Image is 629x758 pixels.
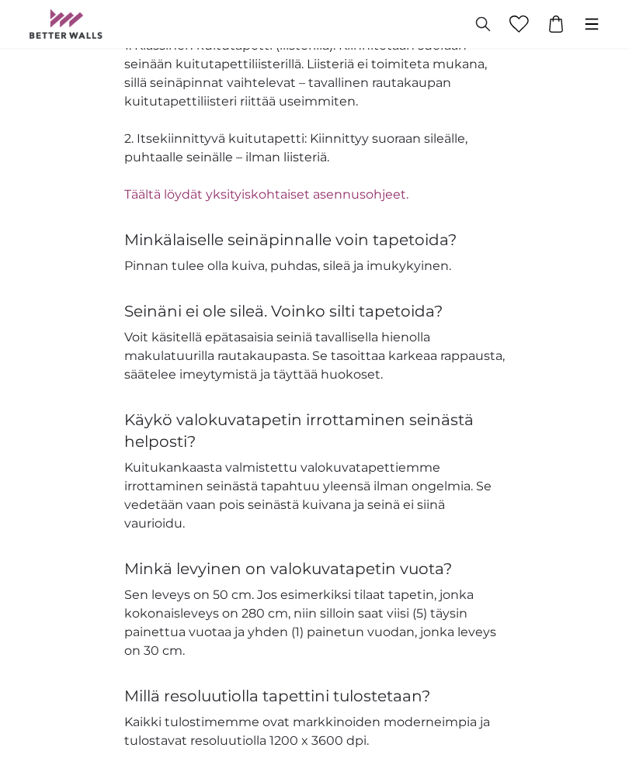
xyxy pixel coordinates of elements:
h4: Minkälaiselle seinäpinnalle voin tapetoida? [124,229,506,251]
p: Sen leveys on 50 cm. Jos esimerkiksi tilaat tapetin, jonka kokonaisleveys on 280 cm, niin silloin... [124,586,506,660]
img: Betterwalls [29,9,103,39]
a: Täältä löydät yksityiskohtaiset asennusohjeet. [124,187,408,202]
h4: Millä resoluutiolla tapettini tulostetaan? [124,685,506,707]
p: Voit käsitellä epätasaisia seiniä tavallisella hienolla makulatuurilla rautakaupasta. Se tasoitta... [124,328,506,384]
p: Kuitukankaasta valmistettu valokuvatapettiemme irrottaminen seinästä tapahtuu yleensä ilman ongel... [124,459,506,533]
h4: Käykö valokuvatapetin irrottaminen seinästä helposti? [124,409,506,452]
p: Pinnan tulee olla kuiva, puhdas, sileä ja imukykyinen. [124,257,506,275]
h4: Seinäni ei ole sileä. Voinko silti tapetoida? [124,300,506,322]
h4: Minkä levyinen on valokuvatapetin vuota? [124,558,506,580]
p: Kaikki tulostimemme ovat markkinoiden moderneimpia ja tulostavat resoluutiolla 1200 x 3600 dpi. [124,713,506,750]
